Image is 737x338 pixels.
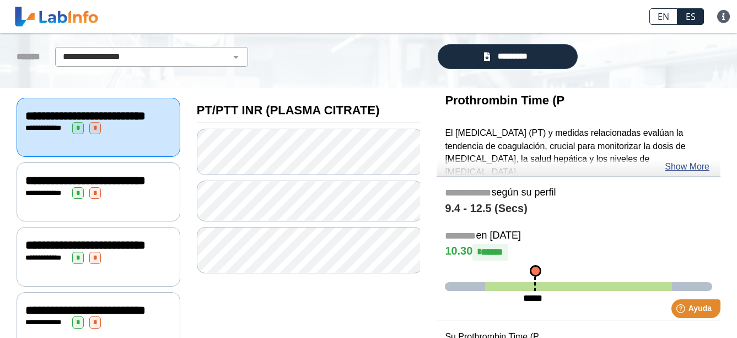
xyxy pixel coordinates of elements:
[445,187,712,199] h5: según su perfil
[445,93,564,107] b: Prothrombin Time (P
[445,202,712,215] h4: 9.4 - 12.5 (Secs)
[445,126,712,179] p: El [MEDICAL_DATA] (PT) y medidas relacionadas evalúan la tendencia de coagulación, crucial para m...
[197,103,380,117] b: PT/PTT INR (PLASMA CITRATE)
[665,160,709,173] a: Show More
[639,295,725,326] iframe: Help widget launcher
[445,244,712,261] h4: 10.30
[677,8,704,25] a: ES
[649,8,677,25] a: EN
[445,230,712,242] h5: en [DATE]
